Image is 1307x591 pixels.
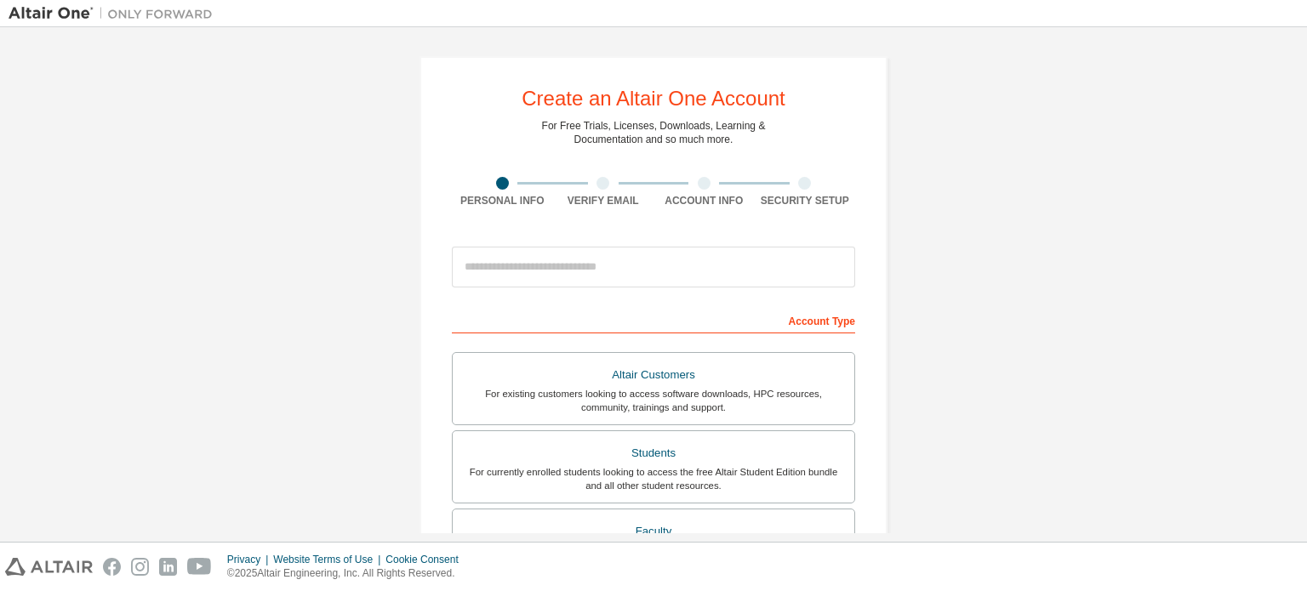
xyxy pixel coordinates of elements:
div: Faculty [463,520,844,543]
img: instagram.svg [131,558,149,576]
div: Privacy [227,553,273,566]
div: Students [463,441,844,465]
img: Altair One [9,5,221,22]
div: Altair Customers [463,363,844,387]
div: Personal Info [452,194,553,207]
div: Create an Altair One Account [522,88,785,109]
div: Cookie Consent [385,553,468,566]
img: youtube.svg [187,558,212,576]
p: © 2025 Altair Engineering, Inc. All Rights Reserved. [227,566,469,581]
div: For existing customers looking to access software downloads, HPC resources, community, trainings ... [463,387,844,414]
img: facebook.svg [103,558,121,576]
div: Verify Email [553,194,654,207]
div: For currently enrolled students looking to access the free Altair Student Edition bundle and all ... [463,465,844,492]
div: Security Setup [755,194,856,207]
div: For Free Trials, Licenses, Downloads, Learning & Documentation and so much more. [542,119,766,146]
div: Account Info [653,194,755,207]
img: linkedin.svg [159,558,177,576]
div: Account Type [452,306,855,333]
div: Website Terms of Use [273,553,385,566]
img: altair_logo.svg [5,558,93,576]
